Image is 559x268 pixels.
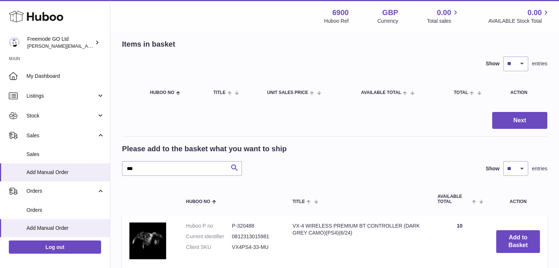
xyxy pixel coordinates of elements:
[26,132,97,139] span: Sales
[150,90,174,95] span: Huboo no
[492,112,547,129] button: Next
[496,230,540,253] button: Add to Basket
[232,222,278,229] dd: P-320488
[427,18,459,25] span: Total sales
[26,225,104,232] span: Add Manual Order
[361,90,401,95] span: AVAILABLE Total
[129,222,166,259] img: VX-4 WIRELESS PREMIUM BT CONTROLLER (DARK GREY CAMO)(PS4)(6/24)
[26,151,104,158] span: Sales
[186,233,232,240] dt: Current identifier
[437,194,470,204] span: AVAILABLE Total
[486,165,499,172] label: Show
[232,233,278,240] dd: 0812313015981
[267,90,308,95] span: Unit Sales Price
[27,43,147,49] span: [PERSON_NAME][EMAIL_ADDRESS][DOMAIN_NAME]
[213,90,225,95] span: Title
[332,8,349,18] strong: 6900
[527,8,542,18] span: 0.00
[122,39,175,49] h2: Items in basket
[26,188,97,195] span: Orders
[232,244,278,251] dd: VX4PS4-33-MU
[26,207,104,214] span: Orders
[488,8,550,25] a: 0.00 AVAILABLE Stock Total
[489,187,547,211] th: Action
[488,18,550,25] span: AVAILABLE Stock Total
[382,8,398,18] strong: GBP
[186,199,210,204] span: Huboo no
[9,37,20,48] img: lenka.smikniarova@gioteck.com
[532,165,547,172] span: entries
[122,144,287,154] h2: Please add to the basket what you want to ship
[26,73,104,80] span: My Dashboard
[324,18,349,25] div: Huboo Ref
[437,8,451,18] span: 0.00
[26,169,104,176] span: Add Manual Order
[486,60,499,67] label: Show
[293,199,305,204] span: Title
[26,112,97,119] span: Stock
[427,8,459,25] a: 0.00 Total sales
[27,36,93,50] div: Freemode GO Ltd
[9,240,101,254] a: Log out
[510,90,540,95] div: Action
[377,18,398,25] div: Currency
[186,244,232,251] dt: Client SKU
[26,93,97,99] span: Listings
[532,60,547,67] span: entries
[454,90,468,95] span: Total
[186,222,232,229] dt: Huboo P no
